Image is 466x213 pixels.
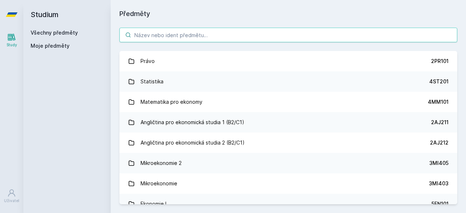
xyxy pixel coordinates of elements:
[31,42,70,50] span: Moje předměty
[430,139,449,146] div: 2AJ212
[1,185,22,207] a: Uživatel
[141,95,202,109] div: Matematika pro ekonomy
[429,180,449,187] div: 3MI403
[31,29,78,36] a: Všechny předměty
[431,200,449,208] div: 5EN101
[4,198,19,204] div: Uživatel
[141,115,244,130] div: Angličtina pro ekonomická studia 1 (B2/C1)
[141,135,245,150] div: Angličtina pro ekonomická studia 2 (B2/C1)
[141,197,168,211] div: Ekonomie I.
[429,159,449,167] div: 3MI405
[7,42,17,48] div: Study
[119,173,457,194] a: Mikroekonomie 3MI403
[141,156,182,170] div: Mikroekonomie 2
[119,112,457,133] a: Angličtina pro ekonomická studia 1 (B2/C1) 2AJ211
[119,153,457,173] a: Mikroekonomie 2 3MI405
[119,9,457,19] h1: Předměty
[141,176,177,191] div: Mikroekonomie
[119,28,457,42] input: Název nebo ident předmětu…
[119,133,457,153] a: Angličtina pro ekonomická studia 2 (B2/C1) 2AJ212
[119,71,457,92] a: Statistika 4ST201
[428,98,449,106] div: 4MM101
[431,58,449,65] div: 2PR101
[431,119,449,126] div: 2AJ211
[141,74,163,89] div: Statistika
[119,92,457,112] a: Matematika pro ekonomy 4MM101
[1,29,22,51] a: Study
[141,54,155,68] div: Právo
[429,78,449,85] div: 4ST201
[119,51,457,71] a: Právo 2PR101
